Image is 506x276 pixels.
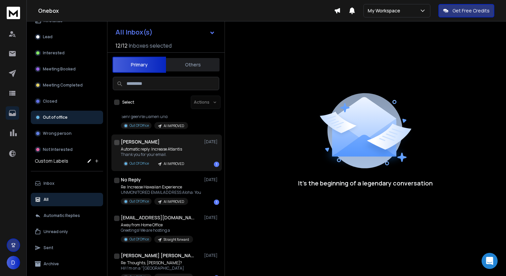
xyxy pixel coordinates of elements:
[452,7,490,14] p: Get Free Credits
[204,215,219,220] p: [DATE]
[122,100,134,105] label: Select
[31,143,103,156] button: Not Interested
[35,158,68,164] h3: Custom Labels
[121,228,193,233] p: Greetings! We are hosting a
[130,237,149,242] p: Out Of Office
[43,66,76,72] p: Meeting Booked
[121,152,188,157] p: Thank you for your email.
[31,209,103,222] button: Automatic Replies
[31,177,103,190] button: Inbox
[121,190,201,195] p: UNMONITORED EMAIL ADDRESS Aloha: You
[130,161,149,166] p: Out Of Office
[438,4,494,17] button: Get Free Credits
[43,50,65,56] p: Interested
[121,252,194,259] h1: [PERSON_NAME] [PERSON_NAME]
[166,57,220,72] button: Others
[121,114,199,119] p: Sehr geehrte Damen und
[38,7,334,15] h1: Onebox
[164,161,184,166] p: AI IMPROVED
[43,34,53,40] p: Lead
[31,241,103,255] button: Sent
[115,42,128,50] span: 12 / 12
[43,131,72,136] p: Wrong person
[121,147,188,152] p: Automatic reply: Increase Atlantis
[112,57,166,73] button: Primary
[121,260,193,266] p: Re: Thoughts, [PERSON_NAME]?
[7,256,20,269] button: D
[31,95,103,108] button: Closed
[44,213,80,218] p: Automatic Replies
[121,176,141,183] h1: No Reply
[121,184,201,190] p: Re: Increase Hawaiian Experience
[214,162,219,167] div: 1
[214,200,219,205] div: 1
[31,46,103,60] button: Interested
[31,30,103,44] button: Lead
[31,127,103,140] button: Wrong person
[31,78,103,92] button: Meeting Completed
[43,115,68,120] p: Out of office
[121,139,160,145] h1: [PERSON_NAME]
[130,123,149,128] p: Out Of Office
[204,139,219,145] p: [DATE]
[164,123,184,128] p: AI IMPROVED
[204,253,219,258] p: [DATE]
[31,193,103,206] button: All
[121,222,193,228] p: Away from Home Office
[31,257,103,271] button: Archive
[204,177,219,182] p: [DATE]
[368,7,403,14] p: My Workspace
[31,225,103,238] button: Unread only
[31,111,103,124] button: Out of office
[44,229,68,234] p: Unread only
[298,178,433,188] p: It’s the beginning of a legendary conversation
[121,214,194,221] h1: [EMAIL_ADDRESS][DOMAIN_NAME]
[7,7,20,19] img: logo
[44,245,53,251] p: Sent
[44,197,49,202] p: All
[164,237,189,242] p: Straight forward
[129,42,172,50] h3: Inboxes selected
[110,25,221,39] button: All Inbox(s)
[31,62,103,76] button: Meeting Booked
[43,147,73,152] p: Not Interested
[115,29,153,36] h1: All Inbox(s)
[164,199,184,204] p: AI IMPROVED
[121,266,193,271] p: Hi! I'm on a "[GEOGRAPHIC_DATA]
[482,253,498,269] div: Open Intercom Messenger
[44,261,59,267] p: Archive
[43,82,83,88] p: Meeting Completed
[44,181,55,186] p: Inbox
[43,99,57,104] p: Closed
[130,199,149,204] p: Out Of Office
